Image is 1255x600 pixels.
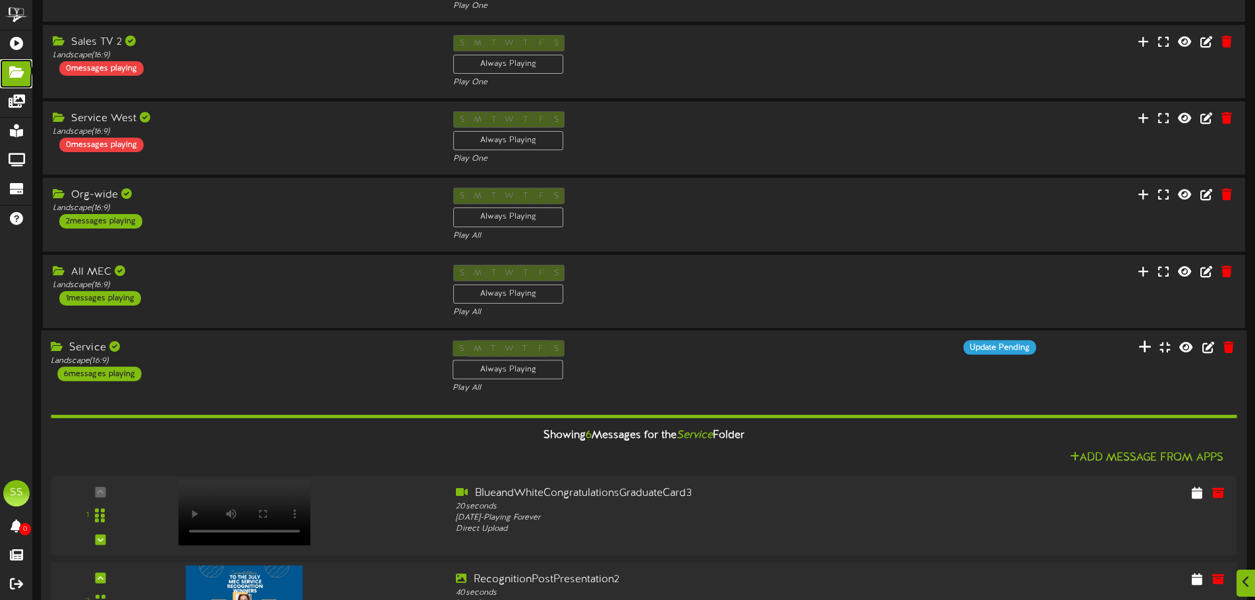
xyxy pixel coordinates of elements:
[59,291,141,306] div: 1 messages playing
[453,55,563,74] div: Always Playing
[456,572,930,587] div: RecognitionPostPresentation2
[453,77,834,88] div: Play One
[53,188,433,203] div: Org-wide
[3,480,30,506] div: SS
[586,429,592,441] span: 6
[456,486,930,501] div: BlueandWhiteCongratulationsGraduateCard3
[453,207,563,227] div: Always Playing
[19,523,31,535] span: 0
[51,340,433,355] div: Service
[53,35,433,50] div: Sales TV 2
[53,203,433,214] div: Landscape ( 16:9 )
[53,280,433,291] div: Landscape ( 16:9 )
[51,355,433,366] div: Landscape ( 16:9 )
[456,587,930,598] div: 40 seconds
[453,285,563,304] div: Always Playing
[59,138,144,152] div: 0 messages playing
[57,367,141,381] div: 6 messages playing
[453,153,834,165] div: Play One
[453,360,563,379] div: Always Playing
[963,340,1036,354] div: Update Pending
[453,1,834,12] div: Play One
[41,422,1246,450] div: Showing Messages for the Folder
[53,111,433,126] div: Service West
[59,214,142,229] div: 2 messages playing
[456,524,930,535] div: Direct Upload
[53,126,433,138] div: Landscape ( 16:9 )
[456,501,930,512] div: 20 seconds
[453,307,834,318] div: Play All
[53,50,433,61] div: Landscape ( 16:9 )
[456,512,930,524] div: [DATE] - Playing Forever
[677,429,713,441] i: Service
[53,265,433,280] div: All MEC
[453,231,834,242] div: Play All
[453,131,563,150] div: Always Playing
[59,61,144,76] div: 0 messages playing
[1066,450,1227,466] button: Add Message From Apps
[453,383,835,394] div: Play All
